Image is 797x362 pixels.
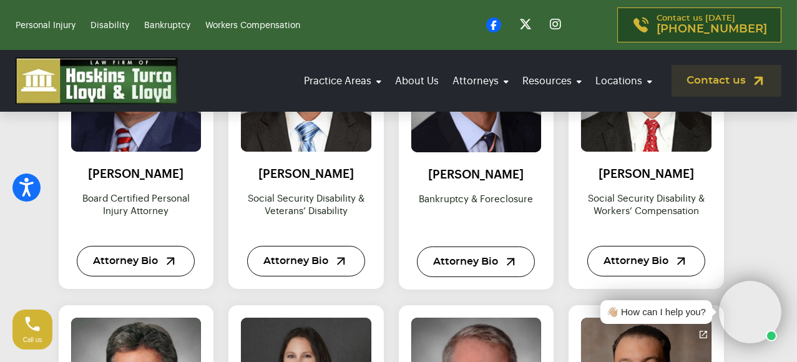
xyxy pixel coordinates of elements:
[88,168,183,180] a: [PERSON_NAME]
[16,57,178,104] img: logo
[417,247,535,277] a: Attorney Bio
[672,65,781,97] a: Contact us
[144,21,190,30] a: Bankruptcy
[690,321,716,348] a: Open chat
[519,64,585,99] a: Resources
[71,193,202,230] p: Board Certified Personal Injury Attorney
[599,168,694,180] a: [PERSON_NAME]
[607,305,706,320] div: 👋🏼 How can I help you?
[16,21,76,30] a: Personal Injury
[258,168,354,180] a: [PERSON_NAME]
[657,23,767,36] span: [PHONE_NUMBER]
[592,64,656,99] a: Locations
[77,246,195,276] a: Attorney Bio
[587,246,705,276] a: Attorney Bio
[23,336,42,343] span: Call us
[300,64,385,99] a: Practice Areas
[428,169,524,180] a: [PERSON_NAME]
[90,21,129,30] a: Disability
[241,193,371,230] p: social security disability & veterans’ disability
[411,193,542,231] p: Bankruptcy & foreclosure
[617,7,781,42] a: Contact us [DATE][PHONE_NUMBER]
[205,21,300,30] a: Workers Compensation
[247,246,365,276] a: Attorney Bio
[449,64,512,99] a: Attorneys
[657,14,767,36] p: Contact us [DATE]
[581,193,711,230] p: Social security disability & workers’ compensation
[391,64,443,99] a: About Us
